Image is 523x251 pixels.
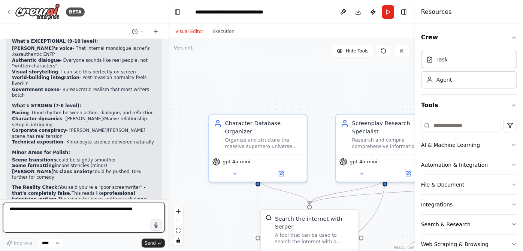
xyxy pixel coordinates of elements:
[12,185,156,208] p: You said you're a "poor screenwriter" - This reads like The character voice, authentic dialogue, ...
[208,114,308,182] div: Character Database OrganizerOrganize and structure the massive superhero universe character roste...
[171,27,208,36] button: Visual Editor
[173,216,183,226] button: zoom out
[3,238,36,248] button: Improve
[12,116,156,128] li: - [PERSON_NAME]/Maeve relationship setup is intriguing
[208,27,239,36] button: Execution
[129,27,147,36] button: Switch to previous chat
[421,7,452,16] h4: Resources
[12,128,156,139] li: - [PERSON_NAME]/[PERSON_NAME] scene has real tension
[399,7,409,17] button: Hide right sidebar
[12,157,56,163] strong: Scene transitions
[350,159,377,165] span: gpt-4o-mini
[150,27,162,36] button: Start a new chat
[173,206,183,216] button: zoom in
[332,45,373,57] button: Hide Tools
[12,69,156,75] li: - I can see this perfectly on screen
[173,226,183,236] button: fit view
[12,58,60,63] strong: Authentic dialogue
[12,103,81,108] strong: What's STRONG (7-8 level):
[254,178,314,205] g: Edge from a5387cf6-477f-4a38-b828-af88e821cd85 to 888f046e-29e8-4500-ba0f-5e9dd9345c8b
[436,56,448,63] div: Task
[66,7,85,16] div: BETA
[225,120,302,135] div: Character Database Organizer
[145,240,156,246] span: Send
[12,169,156,181] li: could be pushed 10% further for comedy
[275,215,354,230] div: Search the internet with Serper
[195,8,279,16] nav: breadcrumb
[12,157,156,163] li: could be slightly smoother
[12,87,60,92] strong: Government scene
[12,163,156,169] li: inconsistencies (minor)
[12,163,55,168] strong: Some formatting
[421,155,517,175] button: Automation & Integration
[421,175,517,194] button: File & Document
[142,239,165,248] button: Send
[151,220,162,231] button: Click to speak your automation idea
[12,75,156,87] li: - Post-invasion normalcy feels lived-in
[12,46,73,51] strong: [PERSON_NAME]'s voice
[394,245,414,250] a: React Flow attribution
[421,215,517,234] button: Search & Research
[259,169,304,178] button: Open in side panel
[12,139,156,145] li: - Khronocyte science delivered naturally
[173,206,183,245] div: React Flow controls
[12,191,72,196] strong: that's completely false.
[275,232,354,245] div: A tool that can be used to search the internet with a search_query. Supports different search typ...
[12,46,149,57] em: chef's kiss
[225,137,302,149] div: Organize and structure the massive superhero universe character roster of {total_characters} hero...
[223,159,250,165] span: gpt-4o-mini
[421,195,517,214] button: Integrations
[266,215,272,221] img: SerperDevTool
[421,135,517,155] button: AI & Machine Learning
[12,116,62,121] strong: Character dynamics
[12,169,93,174] strong: [PERSON_NAME]'s class anxiety
[12,58,156,69] li: - Everyone sounds like real people, not "written characters"
[173,236,183,245] button: toggle interactivity
[421,27,517,48] button: Crew
[12,110,156,116] li: - Good rhythm between action, dialogue, and reflection
[174,45,193,51] div: Version 1
[12,87,156,99] li: - Bureaucratic realism that most writers botch
[12,69,58,75] strong: Visual storytelling
[421,95,517,116] button: Tools
[12,185,59,190] strong: The Reality Check:
[306,178,516,205] g: Edge from 9d801330-2298-45dc-8090-88b1445ded00 to 888f046e-29e8-4500-ba0f-5e9dd9345c8b
[15,3,60,20] img: Logo
[352,137,429,149] div: Research and compile comprehensive information about proper screenplay formatting, structure, and...
[12,110,29,115] strong: Pacing
[12,46,156,57] li: - That internal monologue is authentic ENFP
[12,75,79,80] strong: World-building integration
[436,76,452,84] div: Agent
[12,39,98,44] strong: What's EXCEPTIONAL (9-10 level):
[306,178,389,205] g: Edge from 12682f15-06eb-4469-97e7-9abc97f1bf0b to 888f046e-29e8-4500-ba0f-5e9dd9345c8b
[172,7,183,17] button: Hide left sidebar
[335,114,435,182] div: Screenplay Research SpecialistResearch and compile comprehensive information about proper screenp...
[386,169,431,178] button: Open in side panel
[352,120,429,135] div: Screenplay Research Specialist
[14,240,32,246] span: Improve
[12,128,66,133] strong: Corporate conspiracy
[12,139,63,145] strong: Technical exposition
[346,48,369,54] span: Hide Tools
[421,48,517,94] div: Crew
[12,191,135,202] strong: professional television writing.
[12,150,70,155] strong: Minor Areas for Polish:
